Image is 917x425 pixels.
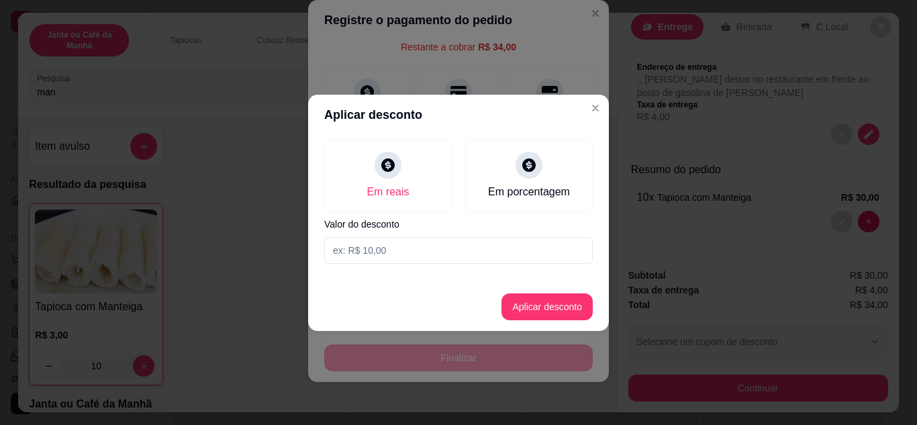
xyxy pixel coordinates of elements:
header: Aplicar desconto [308,95,609,135]
button: Aplicar desconto [501,293,593,320]
div: Em porcentagem [488,184,570,200]
div: Em reais [367,184,409,200]
input: Valor do desconto [324,237,593,264]
button: Close [585,97,606,119]
label: Valor do desconto [324,220,593,229]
